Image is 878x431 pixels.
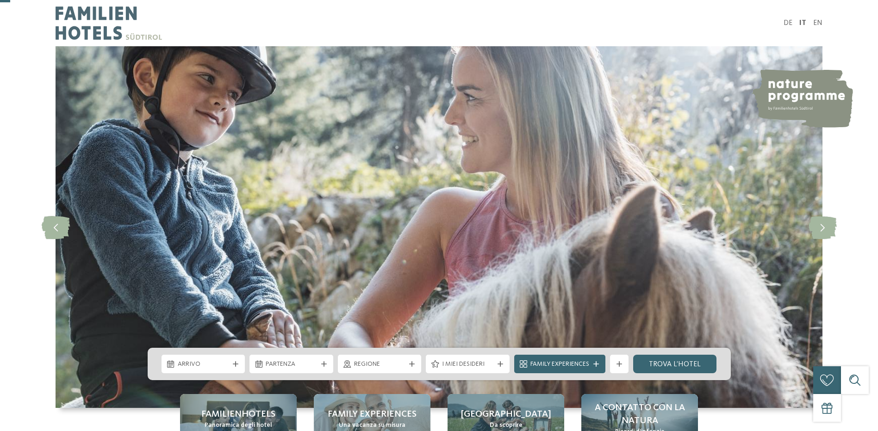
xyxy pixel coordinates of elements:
[751,69,853,128] img: nature programme by Familienhotels Südtirol
[490,421,523,430] span: Da scoprire
[633,355,717,373] a: trova l’hotel
[813,19,822,27] a: EN
[328,408,417,421] span: Family experiences
[784,19,792,27] a: DE
[354,360,405,369] span: Regione
[205,421,272,430] span: Panoramica degli hotel
[442,360,493,369] span: I miei desideri
[461,408,551,421] span: [GEOGRAPHIC_DATA]
[178,360,229,369] span: Arrivo
[339,421,405,430] span: Una vacanza su misura
[56,46,822,408] img: Family hotel Alto Adige: the happy family places!
[530,360,589,369] span: Family Experiences
[266,360,317,369] span: Partenza
[591,401,689,427] span: A contatto con la natura
[201,408,275,421] span: Familienhotels
[799,19,806,27] a: IT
